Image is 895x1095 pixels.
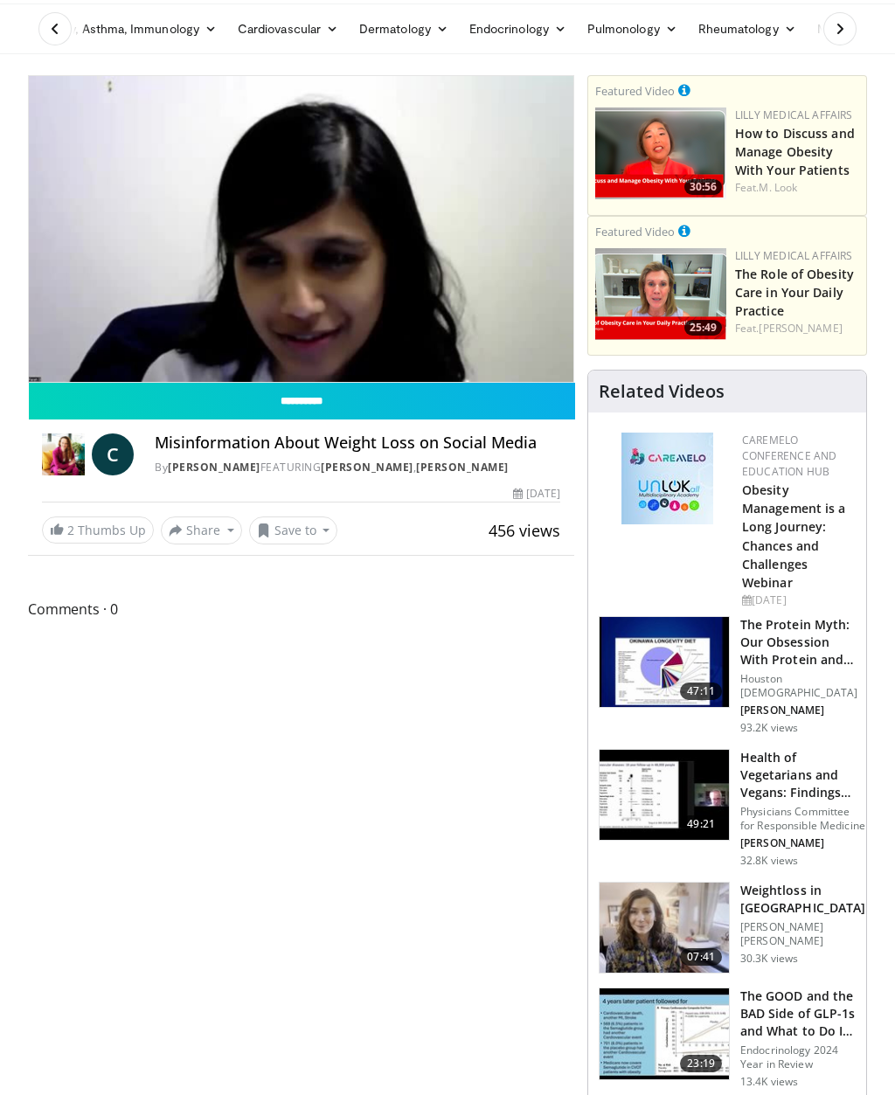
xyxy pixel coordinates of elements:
[740,882,865,917] h3: Weightloss in [GEOGRAPHIC_DATA]
[735,321,859,336] div: Feat.
[740,920,865,948] p: [PERSON_NAME] [PERSON_NAME]
[349,11,459,46] a: Dermatology
[513,486,560,502] div: [DATE]
[599,988,856,1089] a: 23:19 The GOOD and the BAD Side of GLP-1s and What to Do If You Get Caught… Endocrinology 2024 Ye...
[740,749,865,801] h3: Health of Vegetarians and Vegans: Findings From EPIC-[GEOGRAPHIC_DATA] and Othe…
[595,83,675,99] small: Featured Video
[680,948,722,966] span: 07:41
[742,482,846,591] a: Obesity Management is a Long Journey: Chances and Challenges Webinar
[742,593,852,608] div: [DATE]
[595,224,675,239] small: Featured Video
[735,248,853,263] a: Lilly Medical Affairs
[489,520,560,541] span: 456 views
[168,460,260,475] a: [PERSON_NAME]
[735,266,854,319] a: The Role of Obesity Care in Your Daily Practice
[740,703,857,717] p: [PERSON_NAME]
[735,180,859,196] div: Feat.
[416,460,509,475] a: [PERSON_NAME]
[740,805,865,833] p: Physicians Committee for Responsible Medicine
[600,617,729,708] img: b7b8b05e-5021-418b-a89a-60a270e7cf82.150x105_q85_crop-smart_upscale.jpg
[28,11,227,46] a: Allergy, Asthma, Immunology
[42,433,85,475] img: Dr. Carolynn Francavilla
[29,76,573,382] video-js: Video Player
[688,11,807,46] a: Rheumatology
[740,616,857,669] h3: The Protein Myth: Our Obsession With Protein and How It Is Killing US
[459,11,577,46] a: Endocrinology
[595,248,726,340] img: e1208b6b-349f-4914-9dd7-f97803bdbf1d.png.150x105_q85_crop-smart_upscale.png
[740,721,798,735] p: 93.2K views
[595,107,726,199] img: c98a6a29-1ea0-4bd5-8cf5-4d1e188984a7.png.150x105_q85_crop-smart_upscale.png
[621,433,713,524] img: 45df64a9-a6de-482c-8a90-ada250f7980c.png.150x105_q85_autocrop_double_scale_upscale_version-0.2.jpg
[740,854,798,868] p: 32.8K views
[740,952,798,966] p: 30.3K views
[599,882,856,974] a: 07:41 Weightloss in [GEOGRAPHIC_DATA] [PERSON_NAME] [PERSON_NAME] 30.3K views
[42,516,154,544] a: 2 Thumbs Up
[595,107,726,199] a: 30:56
[67,522,74,538] span: 2
[599,616,856,735] a: 47:11 The Protein Myth: Our Obsession With Protein and How It Is Killing US Houston [DEMOGRAPHIC_...
[595,248,726,340] a: 25:49
[759,180,797,195] a: M. Look
[740,988,856,1040] h3: The GOOD and the BAD Side of GLP-1s and What to Do If You Get Caught…
[680,815,722,833] span: 49:21
[155,433,560,453] h4: Misinformation About Weight Loss on Social Media
[599,749,856,868] a: 49:21 Health of Vegetarians and Vegans: Findings From EPIC-[GEOGRAPHIC_DATA] and Othe… Physicians...
[92,433,134,475] a: C
[680,683,722,700] span: 47:11
[740,1075,798,1089] p: 13.4K views
[684,320,722,336] span: 25:49
[600,883,729,974] img: 9983fed1-7565-45be-8934-aef1103ce6e2.150x105_q85_crop-smart_upscale.jpg
[161,516,242,544] button: Share
[684,179,722,195] span: 30:56
[680,1055,722,1072] span: 23:19
[740,672,857,700] p: Houston [DEMOGRAPHIC_DATA]
[599,381,725,402] h4: Related Videos
[28,598,574,620] span: Comments 0
[742,433,836,479] a: CaReMeLO Conference and Education Hub
[155,460,560,475] div: By FEATURING ,
[600,750,729,841] img: 606f2b51-b844-428b-aa21-8c0c72d5a896.150x105_q85_crop-smart_upscale.jpg
[740,836,865,850] p: [PERSON_NAME]
[600,988,729,1079] img: 756cb5e3-da60-49d4-af2c-51c334342588.150x105_q85_crop-smart_upscale.jpg
[249,516,338,544] button: Save to
[577,11,688,46] a: Pulmonology
[735,125,855,178] a: How to Discuss and Manage Obesity With Your Patients
[321,460,413,475] a: [PERSON_NAME]
[740,1043,856,1071] p: Endocrinology 2024 Year in Review
[759,321,842,336] a: [PERSON_NAME]
[735,107,853,122] a: Lilly Medical Affairs
[227,11,349,46] a: Cardiovascular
